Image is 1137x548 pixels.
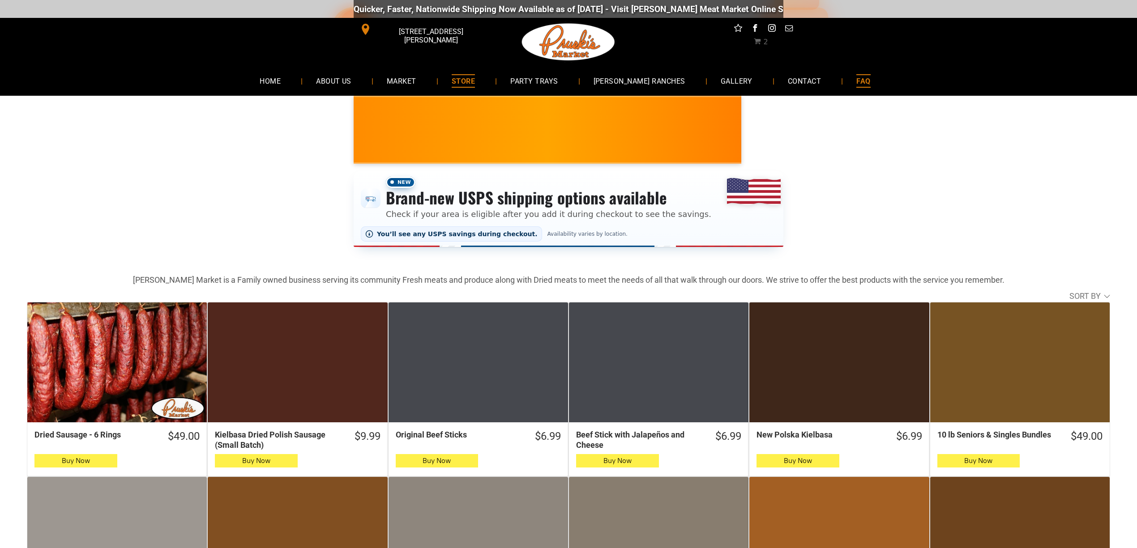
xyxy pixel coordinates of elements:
[168,429,200,443] div: $49.00
[62,456,90,465] span: Buy Now
[303,69,365,93] a: ABOUT US
[328,4,870,14] div: Quicker, Faster, Nationwide Shipping Now Available as of [DATE] - Visit [PERSON_NAME] Meat Market...
[766,22,778,36] a: instagram
[843,69,884,93] a: FAQ
[373,69,430,93] a: MARKET
[546,231,629,237] span: Availability varies by location.
[964,456,992,465] span: Buy Now
[763,38,768,46] span: 2
[133,275,1004,285] strong: [PERSON_NAME] Market is a Family owned business serving its community Fresh meats and produce alo...
[576,454,659,467] button: Buy Now
[749,429,929,443] a: $6.99New Polska Kielbasa
[715,429,741,443] div: $6.99
[1071,429,1103,443] div: $49.00
[603,456,632,465] span: Buy Now
[208,429,387,450] a: $9.99Kielbasa Dried Polish Sausage (Small Batch)
[749,302,929,422] a: New Polska Kielbasa
[930,302,1110,422] a: 10 lb Seniors &amp; Singles Bundles
[438,69,488,93] a: STORE
[389,429,568,443] a: $6.99Original Beef Sticks
[706,136,882,150] span: [PERSON_NAME] MARKET
[576,429,699,450] div: Beef Stick with Jalapeños and Cheese
[386,188,711,208] h3: Brand-new USPS shipping options available
[215,429,338,450] div: Kielbasa Dried Polish Sausage (Small Batch)
[732,22,744,36] a: Social network
[783,22,795,36] a: email
[757,454,839,467] button: Buy Now
[373,23,489,49] span: [STREET_ADDRESS][PERSON_NAME]
[34,429,151,440] div: Dried Sausage - 6 Rings
[423,456,451,465] span: Buy Now
[784,456,812,465] span: Buy Now
[386,208,711,220] p: Check if your area is eligible after you add it during checkout to see the savings.
[355,429,380,443] div: $9.99
[354,22,491,36] a: [STREET_ADDRESS][PERSON_NAME]
[580,69,699,93] a: [PERSON_NAME] RANCHES
[246,69,294,93] a: HOME
[520,18,617,66] img: Pruski-s+Market+HQ+Logo2-1920w.png
[497,69,571,93] a: PARTY TRAYS
[386,177,415,188] span: New
[396,429,518,440] div: Original Beef Sticks
[34,454,117,467] button: Buy Now
[774,69,834,93] a: CONTACT
[856,74,870,87] span: FAQ
[27,302,207,422] a: Dried Sausage - 6 Rings
[215,454,298,467] button: Buy Now
[569,302,748,422] a: Beef Stick with Jalapeños and Cheese
[749,22,761,36] a: facebook
[569,429,748,450] a: $6.99Beef Stick with Jalapeños and Cheese
[707,69,766,93] a: GALLERY
[937,429,1054,440] div: 10 lb Seniors & Singles Bundles
[396,454,479,467] button: Buy Now
[937,454,1020,467] button: Buy Now
[354,171,783,247] div: Shipping options announcement
[208,302,387,422] a: Kielbasa Dried Polish Sausage (Small Batch)
[535,429,561,443] div: $6.99
[896,429,922,443] div: $6.99
[27,429,207,443] a: $49.00Dried Sausage - 6 Rings
[757,429,879,440] div: New Polska Kielbasa
[377,230,538,238] span: You’ll see any USPS savings during checkout.
[389,302,568,422] a: Original Beef Sticks
[930,429,1110,443] a: $49.0010 lb Seniors & Singles Bundles
[242,456,270,465] span: Buy Now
